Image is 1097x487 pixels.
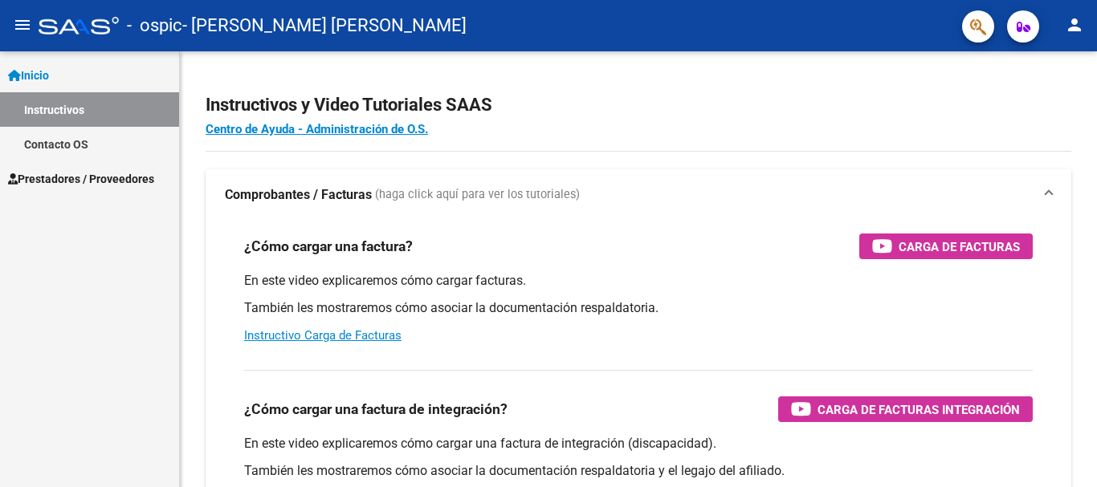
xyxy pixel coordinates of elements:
[244,435,1033,453] p: En este video explicaremos cómo cargar una factura de integración (discapacidad).
[1042,432,1081,471] iframe: Intercom live chat
[859,233,1033,259] button: Carga de Facturas
[244,462,1033,480] p: También les mostraremos cómo asociar la documentación respaldatoria y el legajo del afiliado.
[899,237,1020,257] span: Carga de Facturas
[244,235,413,258] h3: ¿Cómo cargar una factura?
[8,170,154,188] span: Prestadores / Proveedores
[1065,15,1084,34] mat-icon: person
[206,90,1071,120] h2: Instructivos y Video Tutoriales SAAS
[244,328,402,343] a: Instructivo Carga de Facturas
[182,8,467,43] span: - [PERSON_NAME] [PERSON_NAME]
[206,169,1071,221] mat-expansion-panel-header: Comprobantes / Facturas (haga click aquí para ver los tutoriales)
[8,67,49,84] span: Inicio
[778,396,1033,422] button: Carga de Facturas Integración
[375,186,580,204] span: (haga click aquí para ver los tutoriales)
[127,8,182,43] span: - ospic
[206,122,428,136] a: Centro de Ayuda - Administración de O.S.
[244,299,1033,317] p: También les mostraremos cómo asociar la documentación respaldatoria.
[244,272,1033,290] p: En este video explicaremos cómo cargar facturas.
[13,15,32,34] mat-icon: menu
[225,186,372,204] strong: Comprobantes / Facturas
[818,400,1020,420] span: Carga de Facturas Integración
[244,398,508,420] h3: ¿Cómo cargar una factura de integración?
